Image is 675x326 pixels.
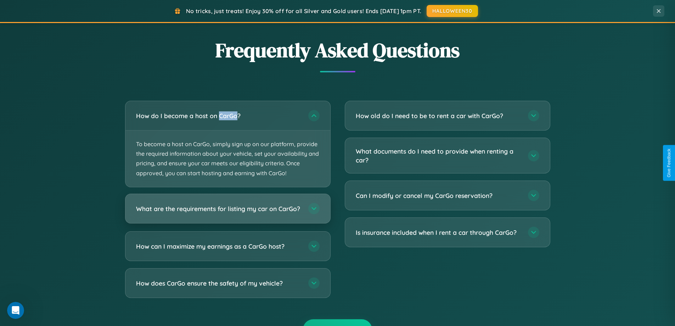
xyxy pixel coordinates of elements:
button: HALLOWEEN30 [427,5,478,17]
span: No tricks, just treats! Enjoy 30% off for all Silver and Gold users! Ends [DATE] 1pm PT. [186,7,421,15]
h3: How do I become a host on CarGo? [136,111,301,120]
h3: Is insurance included when I rent a car through CarGo? [356,228,521,237]
h3: What are the requirements for listing my car on CarGo? [136,204,301,213]
h3: What documents do I need to provide when renting a car? [356,147,521,164]
h3: How does CarGo ensure the safety of my vehicle? [136,278,301,287]
iframe: Intercom live chat [7,302,24,319]
div: Give Feedback [666,149,671,177]
h3: Can I modify or cancel my CarGo reservation? [356,191,521,200]
h3: How can I maximize my earnings as a CarGo host? [136,242,301,250]
p: To become a host on CarGo, simply sign up on our platform, provide the required information about... [125,131,330,187]
h2: Frequently Asked Questions [125,37,550,64]
h3: How old do I need to be to rent a car with CarGo? [356,111,521,120]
